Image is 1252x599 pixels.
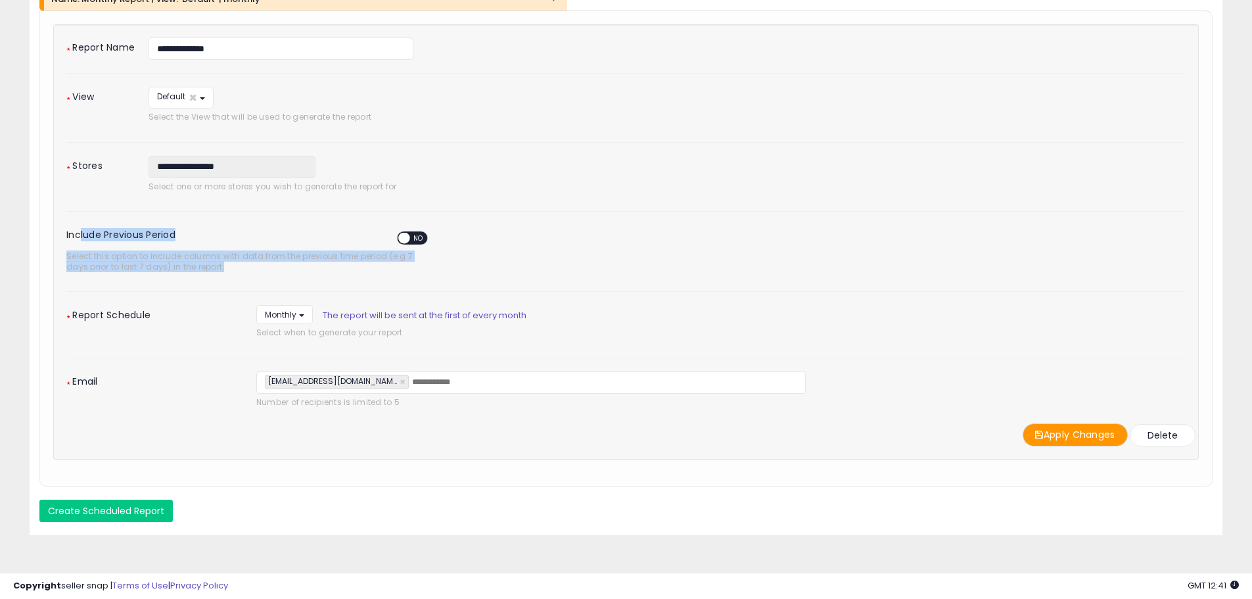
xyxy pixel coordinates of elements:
[1023,423,1128,446] button: Apply Changes
[66,164,70,170] span: ★
[149,87,214,108] button: Default ×
[57,37,139,51] label: Report Name
[400,375,408,389] a: ×
[266,375,397,387] span: [EMAIL_ADDRESS][DOMAIN_NAME]
[112,579,168,592] a: Terms of Use
[170,579,228,592] a: Privacy Policy
[13,580,228,592] div: seller snap | |
[57,87,139,101] label: View
[256,397,806,407] span: Number of recipients is limited to 5
[66,46,70,52] span: ★
[57,305,246,319] label: Report Schedule
[157,91,185,102] span: Default
[149,112,793,122] span: Select the View that will be used to generate the report
[313,305,1087,322] span: The report will be sent at the first of every month
[66,225,440,248] label: Include Previous Period
[265,309,296,320] span: Monthly
[256,327,1186,337] span: Select when to generate your report
[39,500,173,522] button: Create Scheduled Report
[66,95,70,101] span: ★
[66,314,70,320] span: ★
[1188,579,1239,592] span: 2025-10-8 12:41 GMT
[149,181,689,191] span: Select one or more stores you wish to generate the report for
[189,91,197,105] span: ×
[57,371,246,385] label: Email
[13,579,61,592] strong: Copyright
[1130,424,1195,446] button: Delete
[66,251,427,272] span: Select this option to include columns with data from the previous time period (e.g 7 days prior t...
[57,156,139,170] label: Stores
[409,233,428,244] span: NO
[256,305,313,324] button: Monthly
[66,380,70,386] span: ★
